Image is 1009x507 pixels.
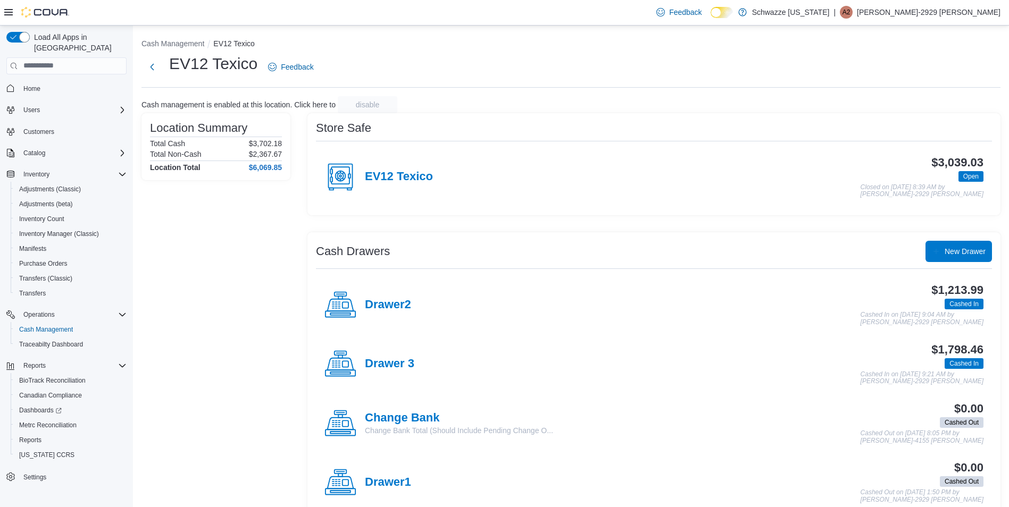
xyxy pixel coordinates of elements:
a: Traceabilty Dashboard [15,338,87,351]
h4: Drawer2 [365,298,411,312]
a: Settings [19,471,51,484]
h6: Total Cash [150,139,185,148]
span: Load All Apps in [GEOGRAPHIC_DATA] [30,32,127,53]
span: Cash Management [19,325,73,334]
span: Purchase Orders [19,259,68,268]
button: Next [141,56,163,78]
span: Settings [23,473,46,481]
button: Cash Management [141,39,204,48]
span: Adjustments (beta) [19,200,73,208]
a: Feedback [264,56,318,78]
span: Cash Management [15,323,127,336]
p: $3,702.18 [249,139,282,148]
button: Catalog [2,146,131,160]
span: Cashed Out [945,418,979,427]
a: Feedback [652,2,706,23]
img: Cova [21,7,69,18]
span: Manifests [19,244,46,253]
button: Purchase Orders [11,256,131,271]
span: Settings [19,470,127,483]
span: Customers [19,125,127,138]
button: Inventory Count [11,212,131,226]
button: Transfers [11,286,131,301]
p: Schwazze [US_STATE] [752,6,830,19]
a: Reports [15,434,46,446]
span: Cashed Out [940,476,983,487]
button: Canadian Compliance [11,388,131,403]
span: Users [19,104,127,116]
a: Metrc Reconciliation [15,419,81,432]
nav: An example of EuiBreadcrumbs [141,38,1000,51]
button: Users [2,103,131,117]
span: New Drawer [945,246,986,257]
span: Reports [19,359,127,372]
h3: Location Summary [150,122,247,134]
span: Dashboards [19,406,62,415]
span: Operations [19,308,127,321]
span: Cashed In [949,359,979,368]
button: Transfers (Classic) [11,271,131,286]
span: Operations [23,310,55,319]
span: Inventory Manager (Classic) [15,227,127,240]
span: Metrc Reconciliation [15,419,127,432]
button: EV12 Texico [213,39,255,48]
a: Dashboards [11,403,131,418]
a: Cash Management [15,323,77,336]
span: disable [356,99,379,110]
a: Inventory Manager (Classic) [15,227,103,240]
p: Change Bank Total (Should Include Pending Change O... [365,425,553,436]
span: Transfers (Classic) [19,274,72,283]
h3: Store Safe [316,122,371,134]
span: Reports [19,436,41,444]
span: Open [963,172,979,181]
h3: $3,039.03 [931,156,983,169]
a: Inventory Count [15,213,69,225]
span: Cashed In [949,299,979,309]
button: Catalog [19,147,49,159]
p: Cashed Out on [DATE] 1:50 PM by [PERSON_NAME]-2929 [PERSON_NAME] [861,489,983,503]
span: Transfers (Classic) [15,272,127,285]
button: Users [19,104,44,116]
button: [US_STATE] CCRS [11,447,131,462]
button: Metrc Reconciliation [11,418,131,433]
span: Purchase Orders [15,257,127,270]
span: Dashboards [15,404,127,417]
span: Inventory Count [19,215,64,223]
button: Inventory Manager (Classic) [11,226,131,241]
a: Purchase Orders [15,257,72,270]
span: [US_STATE] CCRS [19,451,74,459]
p: Cashed Out on [DATE] 8:05 PM by [PERSON_NAME]-4155 [PERSON_NAME] [861,430,983,444]
h4: $6,069.85 [249,163,282,172]
p: | [833,6,836,19]
span: Users [23,106,40,114]
button: Inventory [2,167,131,182]
div: Adrian-2929 Telles [840,6,853,19]
span: Traceabilty Dashboard [15,338,127,351]
button: Manifests [11,241,131,256]
a: Adjustments (Classic) [15,183,85,196]
span: Reports [15,434,127,446]
span: Customers [23,128,54,136]
a: Manifests [15,242,51,255]
h4: Drawer1 [365,476,411,489]
button: Settings [2,469,131,484]
span: Washington CCRS [15,449,127,461]
h6: Total Non-Cash [150,150,202,158]
a: Adjustments (beta) [15,198,77,210]
a: Dashboards [15,404,66,417]
span: Canadian Compliance [15,389,127,402]
p: Cash management is enabled at this location. Click here to [141,100,336,109]
h3: Cash Drawers [316,245,390,258]
span: Adjustments (Classic) [15,183,127,196]
button: Reports [11,433,131,447]
span: Feedback [669,7,702,18]
span: Inventory Manager (Classic) [19,230,99,238]
button: Traceabilty Dashboard [11,337,131,352]
a: Transfers [15,287,50,300]
button: New Drawer [925,241,992,262]
span: Transfers [19,289,46,298]
span: Catalog [23,149,45,157]
span: Cashed Out [945,477,979,486]
button: Reports [2,358,131,373]
p: $2,367.67 [249,150,282,158]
